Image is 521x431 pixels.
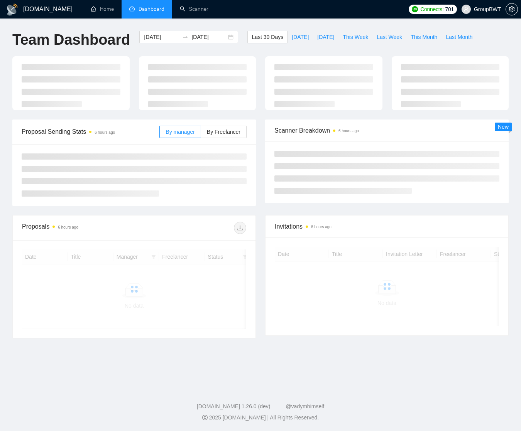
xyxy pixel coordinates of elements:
[498,124,509,130] span: New
[338,31,372,43] button: This Week
[506,6,518,12] a: setting
[313,31,338,43] button: [DATE]
[180,6,208,12] a: searchScanner
[6,3,19,16] img: logo
[22,127,159,136] span: Proposal Sending Stats
[252,33,283,41] span: Last 30 Days
[338,129,359,133] time: 6 hours ago
[182,34,188,40] span: to
[139,6,164,12] span: Dashboard
[311,225,332,229] time: 6 hours ago
[58,225,78,229] time: 6 hours ago
[6,414,515,422] div: 2025 [DOMAIN_NAME] | All Rights Reserved.
[144,33,179,41] input: Start date
[412,6,418,12] img: upwork-logo.png
[22,222,134,234] div: Proposals
[274,126,499,135] span: Scanner Breakdown
[12,31,130,49] h1: Team Dashboard
[91,6,114,12] a: homeHome
[166,129,195,135] span: By manager
[197,403,271,409] a: [DOMAIN_NAME] 1.26.0 (dev)
[446,33,472,41] span: Last Month
[95,130,115,135] time: 6 hours ago
[411,33,437,41] span: This Month
[129,6,135,12] span: dashboard
[463,7,469,12] span: user
[372,31,406,43] button: Last Week
[441,31,477,43] button: Last Month
[343,33,368,41] span: This Week
[317,33,334,41] span: [DATE]
[506,3,518,15] button: setting
[420,5,443,13] span: Connects:
[191,33,227,41] input: End date
[247,31,288,43] button: Last 30 Days
[207,129,240,135] span: By Freelancer
[288,31,313,43] button: [DATE]
[445,5,454,13] span: 701
[406,31,441,43] button: This Month
[182,34,188,40] span: swap-right
[286,403,324,409] a: @vadymhimself
[275,222,499,231] span: Invitations
[377,33,402,41] span: Last Week
[202,415,208,420] span: copyright
[292,33,309,41] span: [DATE]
